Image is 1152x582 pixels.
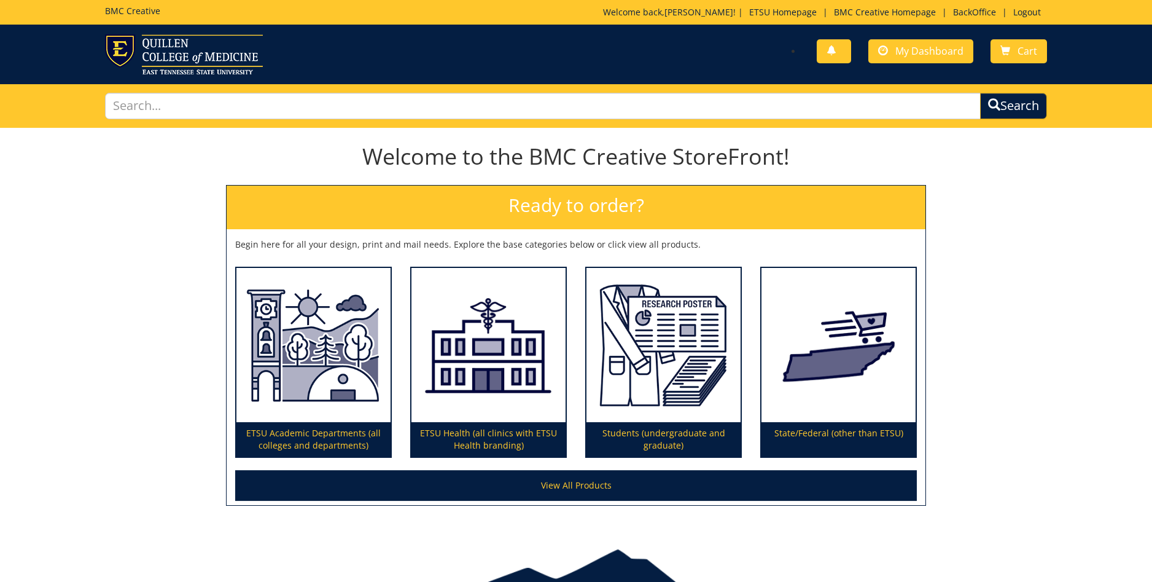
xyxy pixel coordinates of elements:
a: State/Federal (other than ETSU) [761,268,916,457]
h1: Welcome to the BMC Creative StoreFront! [226,144,926,169]
a: BMC Creative Homepage [828,6,942,18]
p: Welcome back, ! | | | | [603,6,1047,18]
p: Students (undergraduate and graduate) [586,422,741,457]
button: Search [980,93,1047,119]
span: Cart [1018,44,1037,58]
a: ETSU Homepage [743,6,823,18]
p: Begin here for all your design, print and mail needs. Explore the base categories below or click ... [235,238,917,251]
img: ETSU Academic Departments (all colleges and departments) [236,268,391,423]
a: [PERSON_NAME] [664,6,733,18]
p: ETSU Health (all clinics with ETSU Health branding) [411,422,566,457]
h2: Ready to order? [227,186,925,229]
a: Logout [1007,6,1047,18]
h5: BMC Creative [105,6,160,15]
a: BackOffice [947,6,1002,18]
a: View All Products [235,470,917,501]
img: State/Federal (other than ETSU) [761,268,916,423]
img: ETSU Health (all clinics with ETSU Health branding) [411,268,566,423]
p: State/Federal (other than ETSU) [761,422,916,457]
img: ETSU logo [105,34,263,74]
a: Students (undergraduate and graduate) [586,268,741,457]
p: ETSU Academic Departments (all colleges and departments) [236,422,391,457]
a: ETSU Health (all clinics with ETSU Health branding) [411,268,566,457]
a: ETSU Academic Departments (all colleges and departments) [236,268,391,457]
img: Students (undergraduate and graduate) [586,268,741,423]
a: My Dashboard [868,39,973,63]
a: Cart [990,39,1047,63]
input: Search... [105,93,980,119]
span: My Dashboard [895,44,963,58]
